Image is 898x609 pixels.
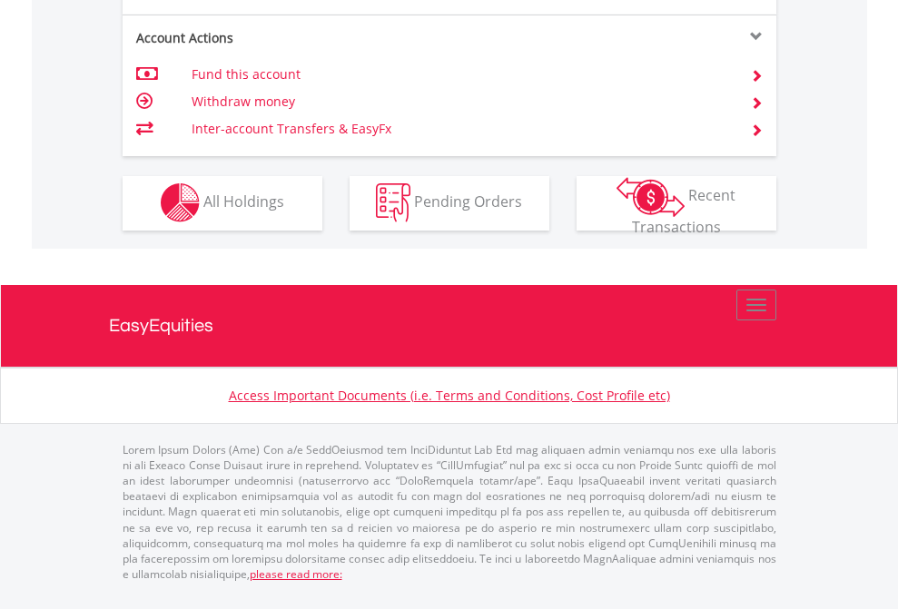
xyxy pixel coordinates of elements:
[617,177,685,217] img: transactions-zar-wht.png
[203,192,284,211] span: All Holdings
[161,183,200,222] img: holdings-wht.png
[123,176,322,231] button: All Holdings
[192,61,728,88] td: Fund this account
[350,176,549,231] button: Pending Orders
[123,29,449,47] div: Account Actions
[123,442,776,582] p: Lorem Ipsum Dolors (Ame) Con a/e SeddOeiusmod tem InciDiduntut Lab Etd mag aliquaen admin veniamq...
[109,285,790,367] a: EasyEquities
[192,88,728,115] td: Withdraw money
[577,176,776,231] button: Recent Transactions
[632,185,736,237] span: Recent Transactions
[414,192,522,211] span: Pending Orders
[376,183,410,222] img: pending_instructions-wht.png
[250,566,342,582] a: please read more:
[192,115,728,142] td: Inter-account Transfers & EasyFx
[229,387,670,404] a: Access Important Documents (i.e. Terms and Conditions, Cost Profile etc)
